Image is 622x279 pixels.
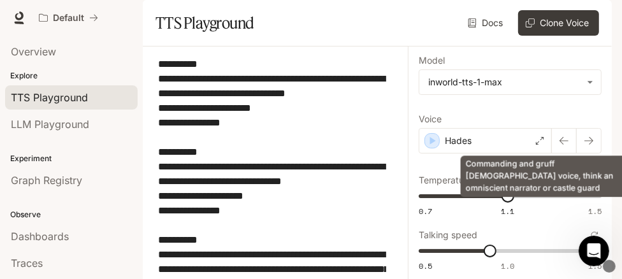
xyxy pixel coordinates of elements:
[428,76,581,89] div: inworld-tts-1-max
[419,176,472,185] p: Temperature
[419,70,601,94] div: inworld-tts-1-max
[155,10,254,36] h1: TTS Playground
[419,261,432,271] span: 0.5
[419,206,432,217] span: 0.7
[53,13,84,24] p: Default
[588,228,602,242] button: Reset to default
[419,56,445,65] p: Model
[501,206,514,217] span: 1.1
[33,5,104,31] button: All workspaces
[501,261,514,271] span: 1.0
[419,115,442,124] p: Voice
[603,260,616,273] div: Click to open Word Count popup
[588,206,602,217] span: 1.5
[518,10,599,36] button: Clone Voice
[419,231,477,240] p: Talking speed
[465,10,508,36] a: Docs
[445,134,472,147] p: Hades
[579,236,609,266] iframe: Intercom live chat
